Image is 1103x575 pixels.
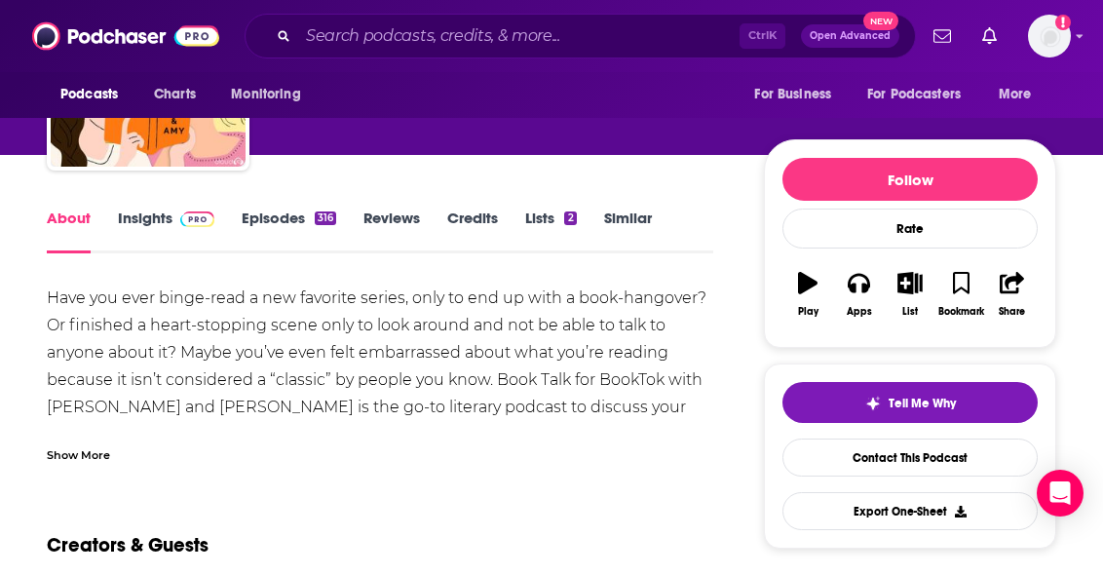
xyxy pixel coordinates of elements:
a: Charts [141,76,208,113]
div: Bookmark [938,306,984,318]
span: Podcasts [60,81,118,108]
span: More [999,81,1032,108]
span: Tell Me Why [889,396,956,411]
div: Have you ever binge-read a new favorite series, only to end up with a book-hangover? Or finished ... [47,285,713,503]
button: Bookmark [935,259,986,329]
a: Similar [604,209,652,253]
button: open menu [855,76,989,113]
button: List [885,259,935,329]
button: Apps [833,259,884,329]
div: 316 [315,211,336,225]
span: Charts [154,81,196,108]
span: For Business [754,81,831,108]
img: Podchaser - Follow, Share and Rate Podcasts [32,18,219,55]
a: InsightsPodchaser Pro [118,209,214,253]
button: Show profile menu [1028,15,1071,57]
span: Monitoring [231,81,300,108]
button: tell me why sparkleTell Me Why [782,382,1038,423]
button: open menu [741,76,856,113]
img: User Profile [1028,15,1071,57]
a: Credits [447,209,498,253]
div: Open Intercom Messenger [1037,470,1084,517]
span: For Podcasters [867,81,961,108]
button: Open AdvancedNew [801,24,899,48]
div: Search podcasts, credits, & more... [245,14,916,58]
button: open menu [217,76,325,113]
a: Contact This Podcast [782,439,1038,477]
img: Podchaser Pro [180,211,214,227]
a: Show notifications dropdown [926,19,959,53]
input: Search podcasts, credits, & more... [298,20,740,52]
div: 2 [564,211,576,225]
img: tell me why sparkle [865,396,881,411]
div: Rate [782,209,1038,249]
a: About [47,209,91,253]
a: Episodes316 [242,209,336,253]
div: Apps [847,306,872,318]
button: Share [987,259,1038,329]
button: open menu [985,76,1056,113]
span: Logged in as AnnPryor [1028,15,1071,57]
button: Export One-Sheet [782,492,1038,530]
div: List [902,306,918,318]
a: Reviews [363,209,420,253]
div: Play [798,306,818,318]
span: Open Advanced [810,31,891,41]
a: Show notifications dropdown [974,19,1005,53]
h2: Creators & Guests [47,533,209,557]
span: Ctrl K [740,23,785,49]
button: Play [782,259,833,329]
button: Follow [782,158,1038,201]
span: New [863,12,898,30]
a: Lists2 [525,209,576,253]
svg: Email not verified [1055,15,1071,30]
div: Share [999,306,1025,318]
button: open menu [47,76,143,113]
